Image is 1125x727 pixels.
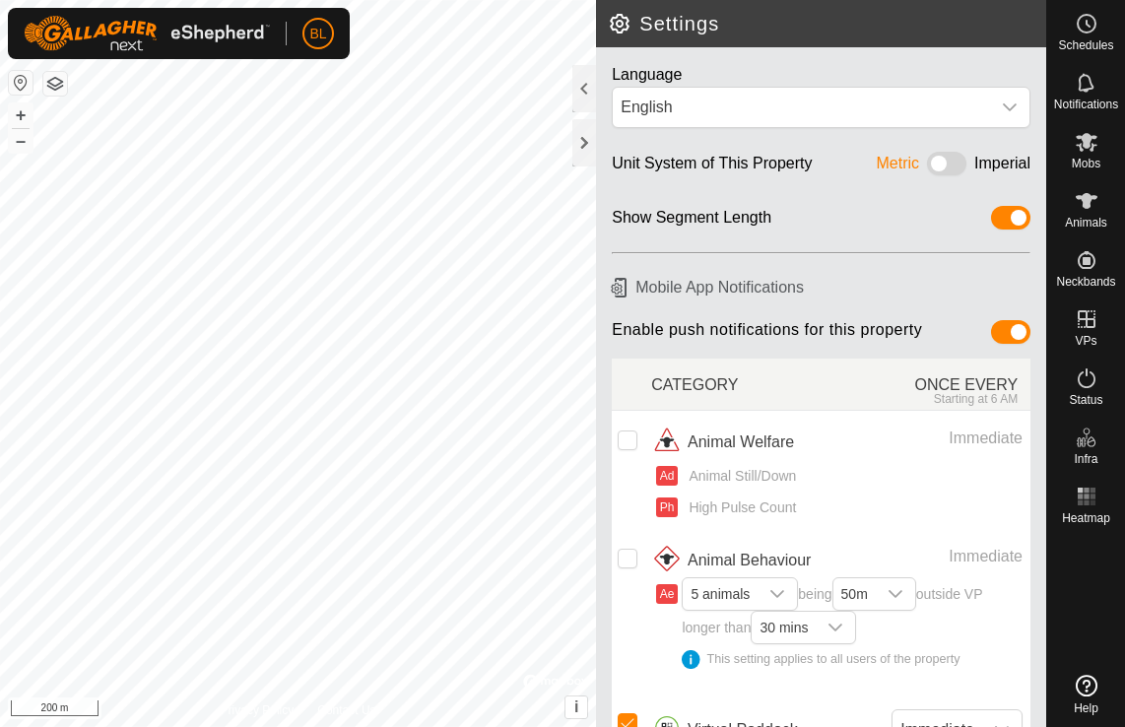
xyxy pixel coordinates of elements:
div: English [621,96,982,119]
img: animal behaviour icon [651,545,683,576]
button: Ad [656,466,678,486]
div: This setting applies to all users of the property [682,650,1023,669]
div: Starting at 6 AM [841,392,1019,406]
a: Help [1047,667,1125,722]
span: 30 mins [752,612,816,643]
span: VPs [1075,335,1096,347]
span: Help [1074,702,1098,714]
span: Infra [1074,453,1097,465]
span: BL [309,24,326,44]
img: Gallagher Logo [24,16,270,51]
span: i [574,698,578,715]
div: CATEGORY [651,363,840,406]
div: Language [612,63,1030,87]
div: dropdown trigger [990,88,1029,127]
span: Animal Behaviour [688,549,811,572]
span: Animals [1065,217,1107,229]
span: 5 animals [683,578,758,610]
span: Animal Welfare [688,430,794,454]
h2: Settings [608,12,1046,35]
span: Status [1069,394,1102,406]
div: dropdown trigger [816,612,855,643]
button: + [9,103,33,127]
button: Reset Map [9,71,33,95]
span: Neckbands [1056,276,1115,288]
span: High Pulse Count [682,497,796,518]
div: Immediate [868,545,1023,568]
div: ONCE EVERY [841,363,1030,406]
div: Imperial [974,152,1030,182]
span: Schedules [1058,39,1113,51]
a: Contact Us [317,701,375,719]
button: Map Layers [43,72,67,96]
div: Immediate [868,427,1023,450]
button: Ph [656,497,678,517]
button: – [9,129,33,153]
span: Enable push notifications for this property [612,320,922,351]
span: Heatmap [1062,512,1110,524]
span: Notifications [1054,99,1118,110]
span: Mobs [1072,158,1100,169]
a: Privacy Policy [221,701,295,719]
span: Animal Still/Down [682,466,796,487]
div: Show Segment Length [612,206,771,236]
div: Unit System of This Property [612,152,812,182]
button: Ae [656,584,678,604]
h6: Mobile App Notifications [604,270,1038,304]
img: animal welfare icon [651,427,683,458]
button: i [565,696,587,718]
div: dropdown trigger [758,578,797,610]
div: dropdown trigger [876,578,915,610]
div: Metric [877,152,920,182]
span: being outside VP longer than [682,586,1023,669]
span: 50m [833,578,876,610]
span: English [613,88,990,127]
